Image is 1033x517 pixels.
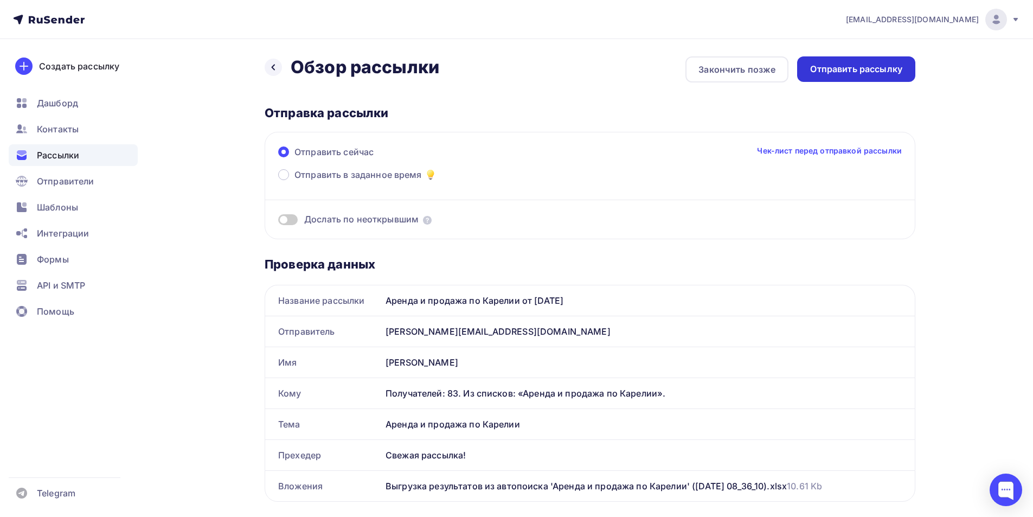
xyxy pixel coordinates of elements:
[265,257,915,272] div: Проверка данных
[386,387,902,400] div: Получателей: 83. Из списков: «Аренда и продажа по Карелии».
[381,316,915,347] div: [PERSON_NAME][EMAIL_ADDRESS][DOMAIN_NAME]
[37,123,79,136] span: Контакты
[265,409,381,439] div: Тема
[37,279,85,292] span: API и SMTP
[65,81,151,90] a: Отписаться от рассылки
[37,97,78,110] span: Дашборд
[810,63,902,75] div: Отправить рассылку
[37,227,89,240] span: Интеграции
[294,168,422,181] span: Отправить в заданное время
[381,285,915,316] div: Аренда и продажа по Карелии от [DATE]
[37,487,75,500] span: Telegram
[787,481,822,492] span: 10.61 Kb
[265,440,381,470] div: Прехедер
[294,145,374,158] span: Отправить сейчас
[291,56,439,78] h2: Обзор рассылки
[37,175,94,188] span: Отправители
[265,316,381,347] div: Отправитель
[846,14,979,25] span: [EMAIL_ADDRESS][DOMAIN_NAME]
[698,63,775,76] div: Закончить позже
[381,440,915,470] div: Свежая рассылка!
[265,105,915,120] div: Отправка рассылки
[265,471,381,501] div: Вложения
[9,118,138,140] a: Контакты
[386,480,822,493] div: Выгрузка результатов из автопоиска 'Аренда и продажа по Карелии' ([DATE] 08_36_10).xlsx
[9,144,138,166] a: Рассылки
[86,38,214,47] a: [EMAIL_ADDRESS][DOMAIN_NAME]
[37,149,79,162] span: Рассылки
[757,145,902,156] a: Чек-лист перед отправкой рассылки
[265,285,381,316] div: Название рассылки
[304,213,419,226] span: Дослать по неоткрывшим
[9,92,138,114] a: Дашборд
[9,248,138,270] a: Формы
[37,201,78,214] span: Шаблоны
[9,196,138,218] a: Шаблоны
[65,5,325,69] p: Доброго утра! Направляем информацию по торгам по аренде и имуществу по [GEOGRAPHIC_DATA]. В случа...
[846,9,1020,30] a: [EMAIL_ADDRESS][DOMAIN_NAME]
[381,409,915,439] div: Аренда и продажа по Карелии
[9,170,138,192] a: Отправители
[265,378,381,409] div: Кому
[39,60,119,73] div: Создать рассылку
[265,347,381,378] div: Имя
[37,253,69,266] span: Формы
[381,347,915,378] div: [PERSON_NAME]
[37,305,74,318] span: Помощь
